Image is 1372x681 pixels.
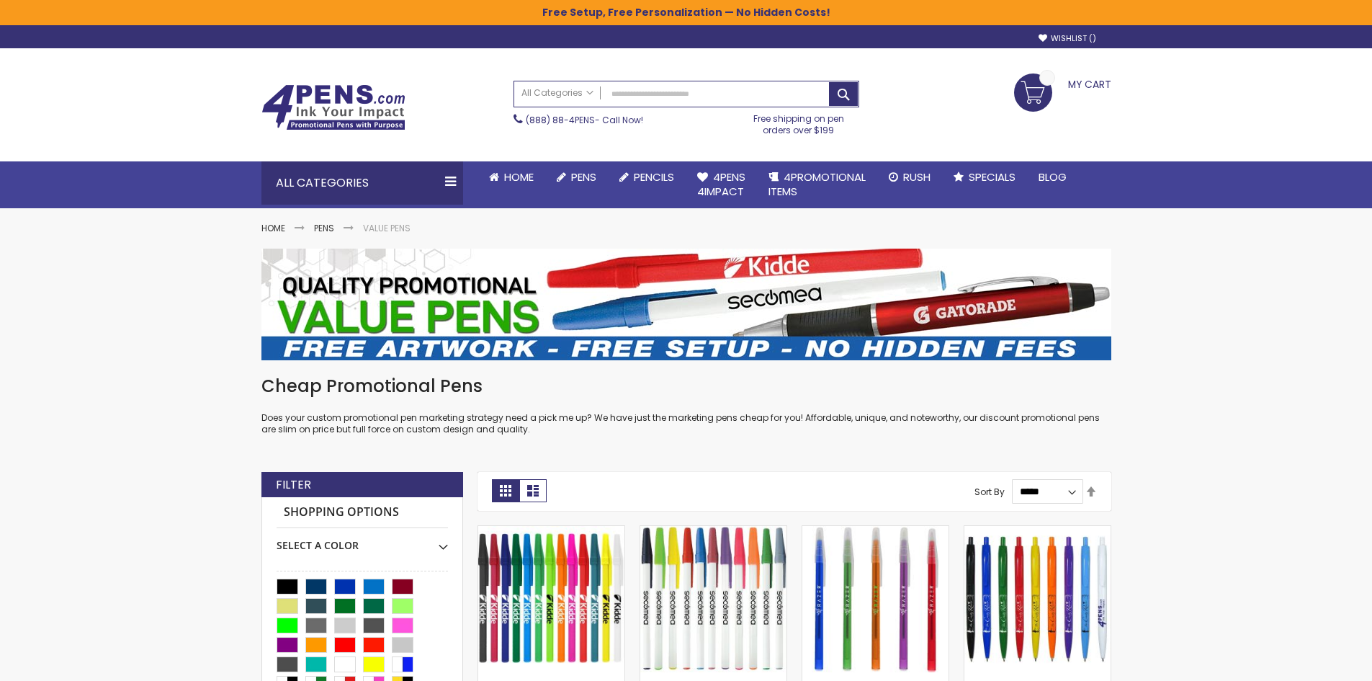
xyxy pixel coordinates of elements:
[363,222,411,234] strong: Value Pens
[964,526,1111,672] img: Custom Cambria Plastic Retractable Ballpoint Pen - Monochromatic Body Color
[514,81,601,105] a: All Categories
[802,526,949,672] img: Belfast Translucent Value Stick Pen
[964,525,1111,538] a: Custom Cambria Plastic Retractable Ballpoint Pen - Monochromatic Body Color
[504,169,534,184] span: Home
[277,497,448,528] strong: Shopping Options
[526,114,595,126] a: (888) 88-4PENS
[768,169,866,199] span: 4PROMOTIONAL ITEMS
[261,375,1111,436] div: Does your custom promotional pen marketing strategy need a pick me up? We have just the marketing...
[276,477,311,493] strong: Filter
[1039,33,1096,44] a: Wishlist
[478,525,624,538] a: Belfast B Value Stick Pen
[571,169,596,184] span: Pens
[608,161,686,193] a: Pencils
[903,169,931,184] span: Rush
[261,375,1111,398] h1: Cheap Promotional Pens
[261,161,463,205] div: All Categories
[877,161,942,193] a: Rush
[757,161,877,208] a: 4PROMOTIONALITEMS
[634,169,674,184] span: Pencils
[492,479,519,502] strong: Grid
[277,528,448,553] div: Select A Color
[261,249,1111,360] img: Value Pens
[261,222,285,234] a: Home
[1039,169,1067,184] span: Blog
[802,525,949,538] a: Belfast Translucent Value Stick Pen
[545,161,608,193] a: Pens
[1027,161,1078,193] a: Blog
[686,161,757,208] a: 4Pens4impact
[969,169,1015,184] span: Specials
[477,161,545,193] a: Home
[261,84,405,130] img: 4Pens Custom Pens and Promotional Products
[942,161,1027,193] a: Specials
[738,107,859,136] div: Free shipping on pen orders over $199
[314,222,334,234] a: Pens
[640,526,786,672] img: Belfast Value Stick Pen
[640,525,786,538] a: Belfast Value Stick Pen
[697,169,745,199] span: 4Pens 4impact
[521,87,593,99] span: All Categories
[974,485,1005,497] label: Sort By
[526,114,643,126] span: - Call Now!
[478,526,624,672] img: Belfast B Value Stick Pen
